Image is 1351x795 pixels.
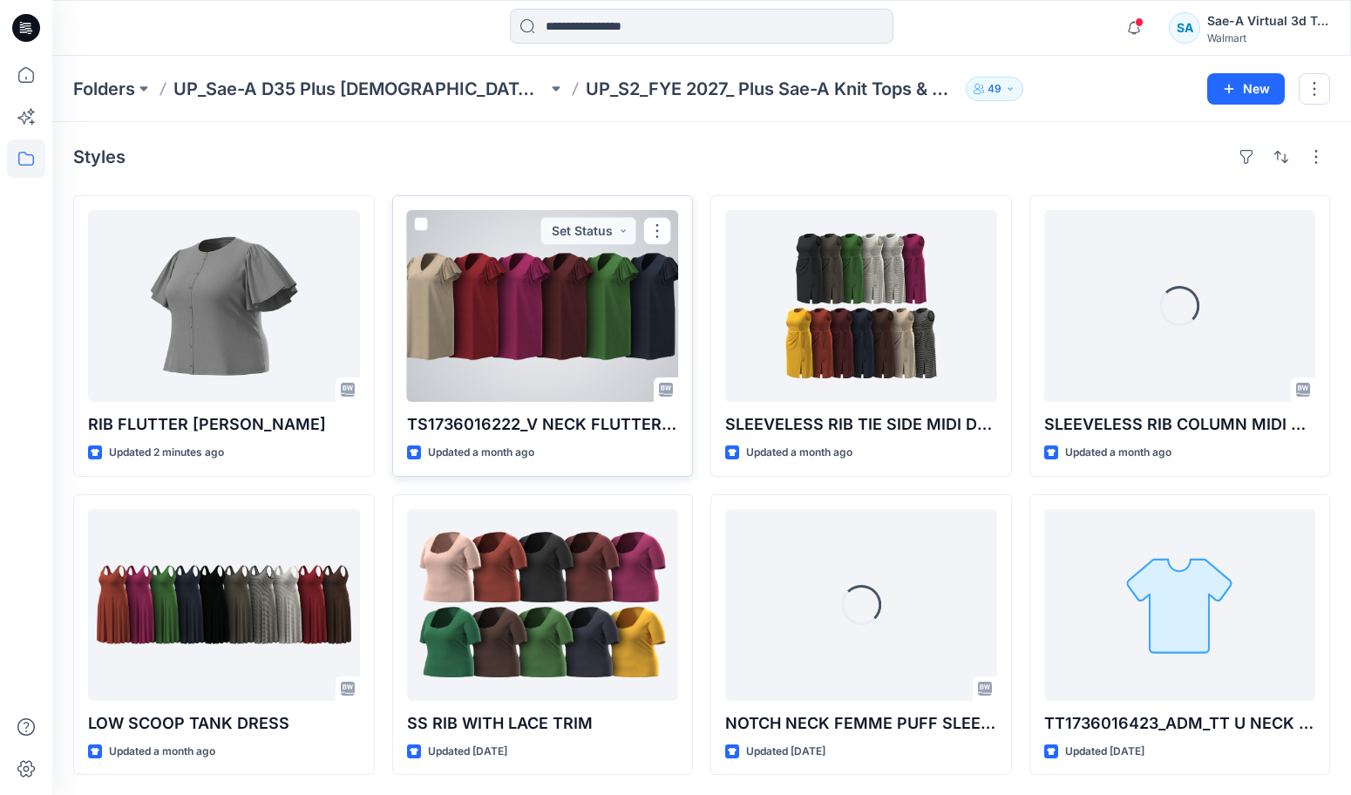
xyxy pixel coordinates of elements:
p: Updated [DATE] [1065,743,1144,761]
p: Updated a month ago [746,444,852,462]
button: New [1207,73,1285,105]
p: LOW SCOOP TANK DRESS [88,711,360,736]
p: SLEEVELESS RIB COLUMN MIDI DRESS [1044,412,1316,437]
p: TT1736016423_ADM_TT U NECK RIB TANK_SAEA_070225 [1044,711,1316,736]
p: RIB FLUTTER [PERSON_NAME] [88,412,360,437]
div: Sae-A Virtual 3d Team [1207,10,1329,31]
p: SS RIB WITH LACE TRIM [407,711,679,736]
p: UP_S2_FYE 2027_ Plus Sae-A Knit Tops & Dresses [586,77,960,101]
div: SA [1169,12,1200,44]
p: 49 [988,79,1001,99]
a: RIB FLUTTER HENLEY [88,210,360,402]
p: Updated [DATE] [428,743,507,761]
p: Updated a month ago [109,743,215,761]
p: SLEEVELESS RIB TIE SIDE MIDI DRESS [725,412,997,437]
a: SS RIB WITH LACE TRIM [407,509,679,701]
a: TT1736016423_ADM_TT U NECK RIB TANK_SAEA_070225 [1044,509,1316,701]
a: Folders [73,77,135,101]
p: Updated a month ago [428,444,534,462]
p: Updated [DATE] [746,743,825,761]
p: NOTCH NECK FEMME PUFF SLEEVE TOP [725,711,997,736]
h4: Styles [73,146,126,167]
p: Updated 2 minutes ago [109,444,224,462]
p: Updated a month ago [1065,444,1171,462]
a: UP_Sae-A D35 Plus [DEMOGRAPHIC_DATA] Top [173,77,547,101]
div: Walmart [1207,31,1329,44]
a: TS1736016222_V NECK FLUTTER DRESS [407,210,679,402]
button: 49 [966,77,1023,101]
a: SLEEVELESS RIB TIE SIDE MIDI DRESS [725,210,997,402]
a: LOW SCOOP TANK DRESS [88,509,360,701]
p: TS1736016222_V NECK FLUTTER DRESS [407,412,679,437]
